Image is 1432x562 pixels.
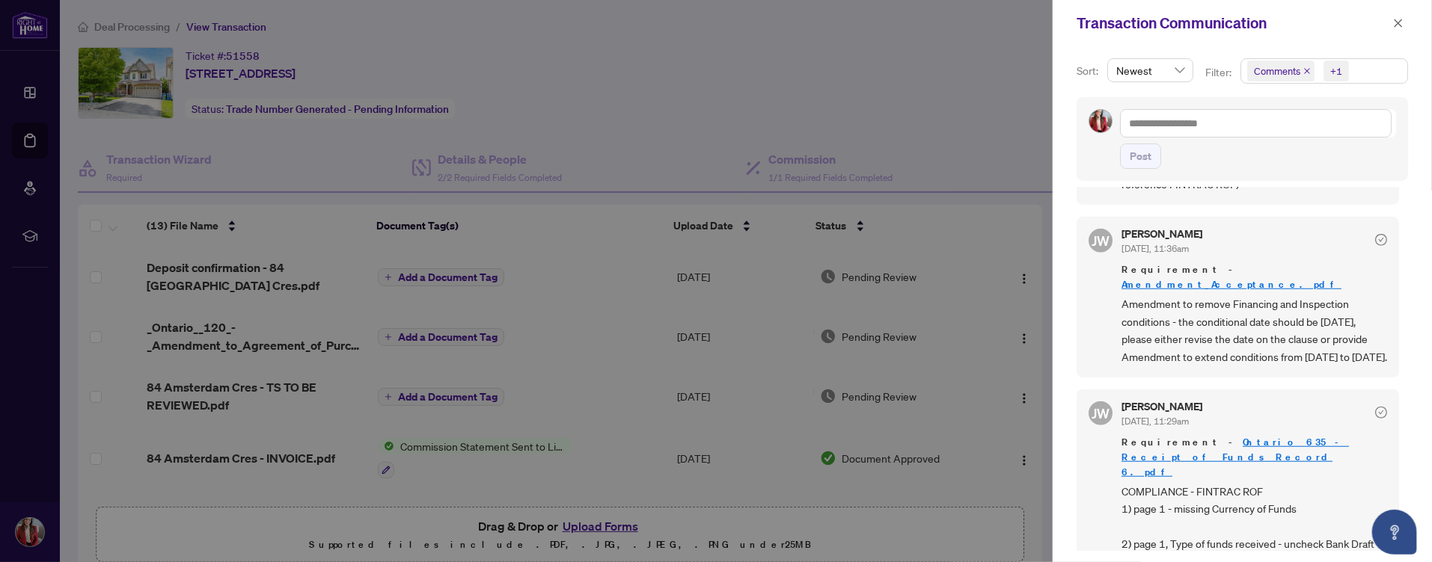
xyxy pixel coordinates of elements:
[1393,18,1404,28] span: close
[1116,59,1184,81] span: Newest
[1247,61,1315,81] span: Comments
[1122,435,1387,480] span: Requirement -
[1375,407,1387,419] span: check-circle
[1205,64,1234,81] p: Filter:
[1122,243,1189,254] span: [DATE], 11:36am
[1120,143,1161,169] button: Post
[1254,64,1300,78] span: Comments
[1089,110,1112,132] img: Profile Icon
[1122,416,1189,427] span: [DATE], 11:29am
[1077,63,1101,79] p: Sort:
[1092,403,1110,424] span: JW
[1077,12,1389,34] div: Transaction Communication
[1303,67,1311,75] span: close
[1330,64,1342,78] div: +1
[1122,295,1387,365] span: Amendment to remove Financing and Inspection conditions - the conditional date should be [DATE], ...
[1372,510,1417,555] button: Open asap
[1122,262,1387,292] span: Requirement -
[1122,401,1202,412] h5: [PERSON_NAME]
[1122,278,1341,291] a: Amendment_Acceptance.pdf
[1375,234,1387,246] span: check-circle
[1092,230,1110,251] span: JW
[1122,229,1202,239] h5: [PERSON_NAME]
[1122,436,1349,478] a: Ontario 635 - Receipt of Funds Record 6.pdf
